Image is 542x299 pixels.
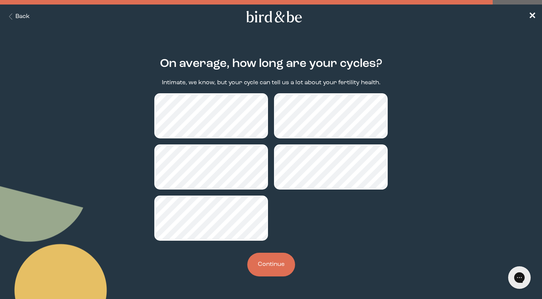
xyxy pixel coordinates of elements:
button: Back Button [6,12,30,21]
h2: On average, how long are your cycles? [160,55,382,73]
a: ✕ [528,10,536,23]
iframe: Gorgias live chat messenger [504,264,534,291]
button: Continue [247,253,295,276]
span: ✕ [528,12,536,21]
p: Intimate, we know, but your cycle can tell us a lot about your fertility health. [162,79,381,87]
